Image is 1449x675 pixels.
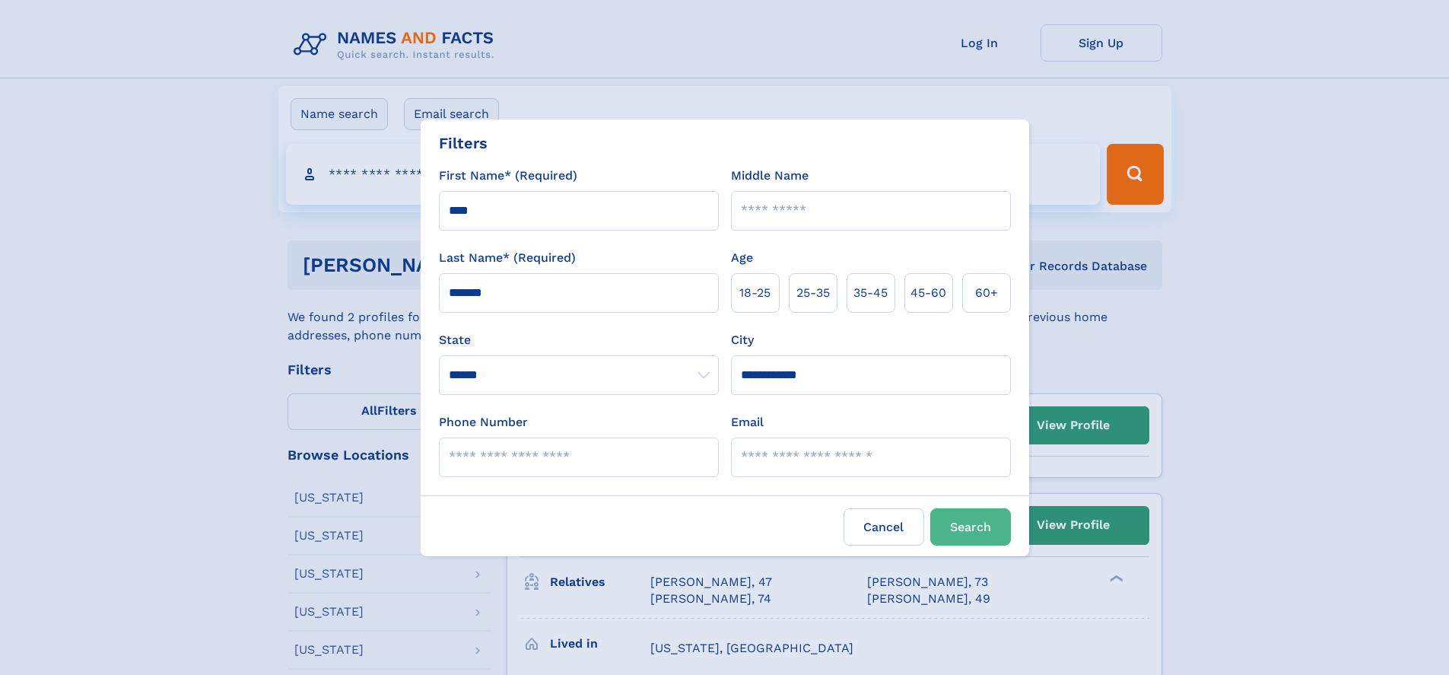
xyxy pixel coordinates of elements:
[731,167,809,185] label: Middle Name
[853,284,888,302] span: 35‑45
[439,167,577,185] label: First Name* (Required)
[439,331,719,349] label: State
[796,284,830,302] span: 25‑35
[844,508,924,546] label: Cancel
[975,284,998,302] span: 60+
[731,249,753,267] label: Age
[731,331,754,349] label: City
[439,132,488,154] div: Filters
[439,413,528,431] label: Phone Number
[930,508,1011,546] button: Search
[439,249,576,267] label: Last Name* (Required)
[910,284,946,302] span: 45‑60
[731,413,764,431] label: Email
[739,284,771,302] span: 18‑25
